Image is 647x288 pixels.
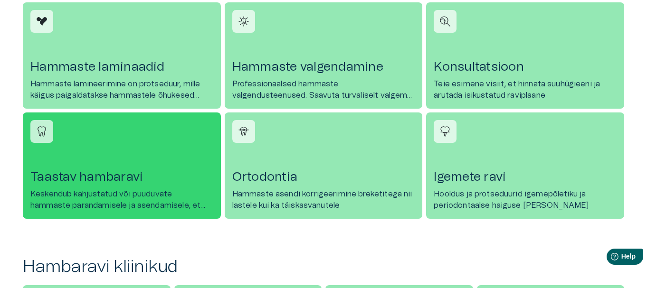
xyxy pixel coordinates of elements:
p: Hooldus ja protseduurid igemepõletiku ja periodontaalse haiguse [PERSON_NAME] [434,188,617,211]
h2: Hambaravi kliinikud [23,257,624,277]
p: Hammaste lamineerimine on protseduur, mille käigus paigaldatakse hammastele õhukesed keraamilised... [30,78,213,101]
img: Hammaste laminaadid icon [35,14,49,28]
p: Keskendub kahjustatud või puuduvate hammaste parandamisele ja asendamisele, et taastada funktsion... [30,188,213,211]
img: Igemete ravi icon [438,124,452,139]
h4: Konsultatsioon [434,59,617,74]
p: Teie esimene visiit, et hinnata suuhügieeni ja arutada isikustatud raviplaane [434,78,617,101]
img: Ortodontia icon [237,124,251,139]
h4: Hammaste valgendamine [232,59,415,74]
p: Professionaalsed hammaste valgendusteenused. Saavuta turvaliselt valgem ja säravam naeratus. [232,78,415,101]
p: Hammaste asendi korrigeerimine breketitega nii lastele kui ka täiskasvanutele [232,188,415,211]
img: Taastav hambaravi icon [35,124,49,139]
img: Hammaste valgendamine icon [237,14,251,28]
h4: Hammaste laminaadid [30,59,213,74]
h4: Igemete ravi [434,169,617,185]
h4: Taastav hambaravi [30,169,213,185]
iframe: Help widget launcher [573,245,647,271]
img: Konsultatsioon icon [438,14,452,28]
h4: Ortodontia [232,169,415,185]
